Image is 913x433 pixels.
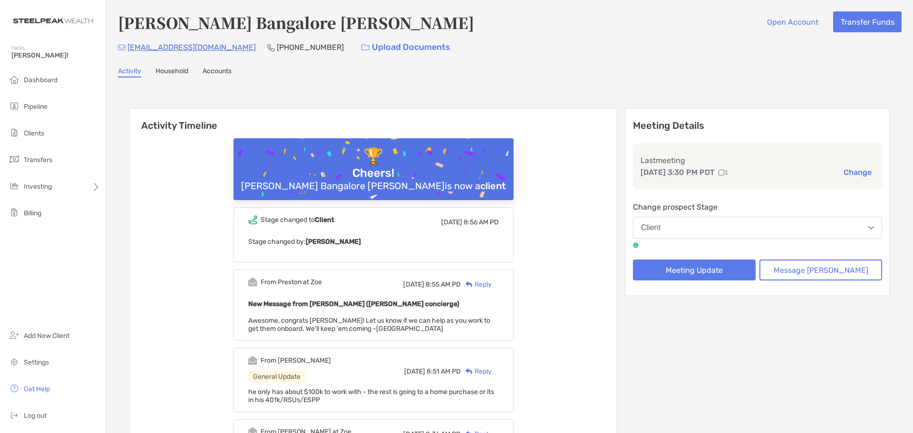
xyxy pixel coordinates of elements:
img: Email Icon [118,45,126,50]
a: Activity [118,67,141,77]
h4: [PERSON_NAME] Bangalore [PERSON_NAME] [118,11,474,33]
span: [DATE] [403,280,424,289]
span: 8:51 AM PD [427,367,461,375]
div: Reply [461,366,492,376]
img: Event icon [248,215,257,224]
img: Reply icon [466,281,473,288]
div: [PERSON_NAME] Bangalore [PERSON_NAME] is now a [237,180,510,192]
img: communication type [719,169,727,176]
span: Add New Client [24,332,69,340]
p: [PHONE_NUMBER] [277,41,344,53]
p: Meeting Details [633,120,882,132]
img: get-help icon [9,383,20,394]
img: Open dropdown arrow [868,226,874,230]
img: Event icon [248,356,257,365]
span: [PERSON_NAME]! [11,51,100,59]
div: Cheers! [349,166,398,180]
button: Transfer Funds [833,11,902,32]
button: Change [841,167,874,177]
span: 8:56 AM PD [464,218,499,226]
span: Awesome, congrats [PERSON_NAME]! Let us know if we can help as you work to get them onboard. We'l... [248,317,490,333]
div: From Preston at Zoe [261,278,322,286]
div: General Update [248,371,305,383]
a: Accounts [203,67,232,77]
div: Reply [461,279,492,289]
span: Dashboard [24,76,58,84]
button: Message [PERSON_NAME] [759,260,882,280]
img: tooltip [633,242,639,248]
div: Client [641,223,660,232]
p: Last meeting [641,154,874,166]
img: settings icon [9,356,20,367]
span: [DATE] [441,218,462,226]
span: Log out [24,412,47,420]
img: button icon [361,44,369,51]
span: Settings [24,358,49,366]
b: [PERSON_NAME] [306,238,361,246]
b: Client [315,216,334,224]
img: pipeline icon [9,100,20,112]
img: investing icon [9,180,20,192]
img: billing icon [9,207,20,218]
img: Reply icon [466,368,473,375]
img: clients icon [9,127,20,138]
span: Billing [24,209,41,217]
span: Investing [24,183,52,191]
button: Open Account [759,11,826,32]
h6: Activity Timeline [130,108,617,131]
p: Stage changed by: [248,236,499,248]
span: Get Help [24,385,50,393]
p: [EMAIL_ADDRESS][DOMAIN_NAME] [127,41,256,53]
img: add_new_client icon [9,329,20,341]
button: Meeting Update [633,260,756,280]
button: Client [633,217,882,239]
img: Event icon [248,278,257,287]
span: 8:55 AM PD [426,280,461,289]
p: [DATE] 3:30 PM PDT [641,166,715,178]
p: Change prospect Stage [633,201,882,213]
a: Household [155,67,188,77]
div: Stage changed to [261,216,334,224]
div: From [PERSON_NAME] [261,356,331,365]
span: Pipeline [24,103,48,111]
span: [DATE] [404,367,425,375]
div: 🏆 [359,147,387,166]
a: Upload Documents [355,37,456,58]
img: logout icon [9,409,20,421]
img: Phone Icon [267,44,275,51]
img: dashboard icon [9,74,20,85]
img: Zoe Logo [11,4,95,38]
span: Clients [24,129,44,137]
b: New Message from [PERSON_NAME] ([PERSON_NAME] concierge) [248,300,459,308]
span: he only has about $100k to work with - the rest is going to a home purchase or its in his 401k/RS... [248,388,494,404]
span: Transfers [24,156,52,164]
b: client [480,180,506,192]
img: transfers icon [9,154,20,165]
img: Confetti [233,138,514,221]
